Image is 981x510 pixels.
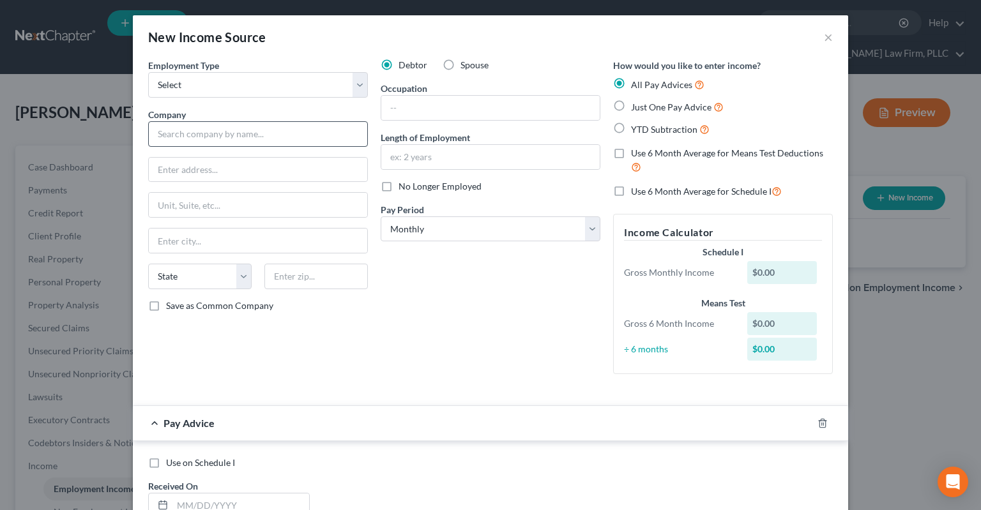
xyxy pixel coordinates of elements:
div: New Income Source [148,28,266,46]
button: × [824,29,833,45]
span: YTD Subtraction [631,124,697,135]
label: How would you like to enter income? [613,59,761,72]
div: $0.00 [747,261,817,284]
input: Unit, Suite, etc... [149,193,367,217]
span: No Longer Employed [399,181,482,191]
div: Gross Monthly Income [618,266,741,279]
div: Gross 6 Month Income [618,317,741,330]
span: Save as Common Company [166,300,273,311]
span: Use 6 Month Average for Means Test Deductions [631,147,823,158]
span: Debtor [399,59,427,70]
label: Occupation [381,82,427,95]
span: Spouse [460,59,489,70]
span: Received On [148,481,198,491]
span: Pay Advice [163,417,215,429]
input: Enter city... [149,229,367,253]
input: Enter address... [149,158,367,182]
input: -- [381,96,600,120]
span: Just One Pay Advice [631,101,711,112]
input: Search company by name... [148,121,368,147]
span: All Pay Advices [631,79,692,90]
div: $0.00 [747,312,817,335]
div: Schedule I [624,246,822,259]
div: ÷ 6 months [618,343,741,356]
input: ex: 2 years [381,145,600,169]
label: Length of Employment [381,131,470,144]
h5: Income Calculator [624,225,822,241]
span: Company [148,109,186,120]
div: Means Test [624,297,822,310]
div: $0.00 [747,338,817,361]
div: Open Intercom Messenger [938,467,968,497]
span: Use 6 Month Average for Schedule I [631,186,772,197]
span: Employment Type [148,60,219,71]
input: Enter zip... [264,264,368,289]
span: Use on Schedule I [166,457,235,468]
span: Pay Period [381,204,424,215]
